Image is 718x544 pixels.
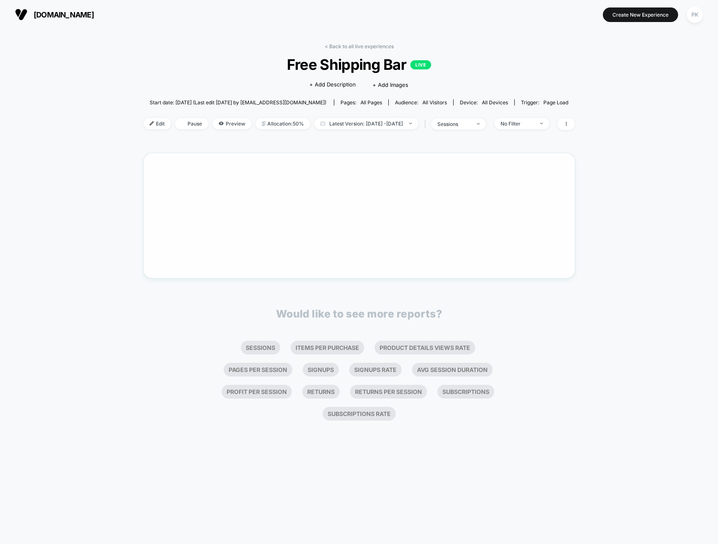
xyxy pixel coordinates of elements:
span: Start date: [DATE] (Last edit [DATE] by [EMAIL_ADDRESS][DOMAIN_NAME]) [150,99,326,106]
span: all pages [360,99,382,106]
span: All Visitors [422,99,447,106]
li: Product Details Views Rate [375,341,475,354]
li: Signups Rate [349,363,402,377]
p: Would like to see more reports? [276,308,442,320]
span: Device: [453,99,514,106]
img: end [477,123,480,125]
li: Profit Per Session [222,385,292,399]
li: Subscriptions Rate [323,407,396,421]
span: Edit [143,118,171,129]
span: Free Shipping Bar [165,56,553,73]
span: [DOMAIN_NAME] [34,10,94,19]
button: Create New Experience [603,7,678,22]
button: PK [684,6,706,23]
span: Pause [175,118,208,129]
img: end [540,123,543,124]
span: all devices [482,99,508,106]
span: Page Load [543,99,568,106]
li: Items Per Purchase [291,341,364,354]
li: Returns Per Session [350,385,427,399]
div: sessions [437,121,471,127]
div: Audience: [395,99,447,106]
img: rebalance [262,121,265,126]
p: LIVE [410,60,431,69]
li: Subscriptions [437,385,494,399]
li: Returns [302,385,340,399]
img: Visually logo [15,8,27,21]
button: [DOMAIN_NAME] [12,8,96,21]
div: PK [687,7,703,23]
img: end [409,123,412,124]
img: edit [150,121,154,126]
li: Sessions [241,341,280,354]
div: No Filter [501,121,534,127]
div: Pages: [340,99,382,106]
li: Signups [303,363,339,377]
a: < Back to all live experiences [325,43,394,49]
li: Pages Per Session [224,363,292,377]
span: Preview [212,118,252,129]
li: Avg Session Duration [412,363,493,377]
span: Latest Version: [DATE] - [DATE] [314,118,418,129]
div: Trigger: [521,99,568,106]
span: | [422,118,431,130]
span: + Add Description [309,81,356,89]
span: + Add Images [373,81,408,88]
span: Allocation: 50% [256,118,310,129]
img: calendar [321,121,325,126]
